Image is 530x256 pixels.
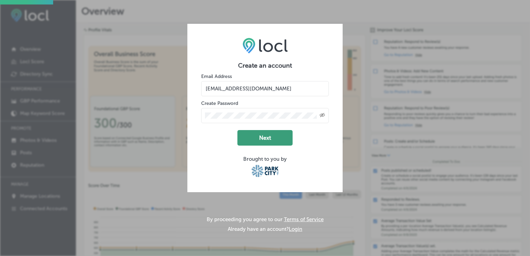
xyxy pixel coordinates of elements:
div: Brought to you by [201,156,329,162]
button: Next [237,130,293,146]
label: Create Password [201,100,238,106]
p: By proceeding you agree to our [207,216,324,223]
img: LOCL logo [243,38,288,53]
label: Email Address [201,73,232,79]
button: Login [289,226,302,232]
img: Park City [252,165,279,177]
span: Toggle password visibility [320,112,325,119]
p: Already have an account? [228,226,302,232]
a: Terms of Service [284,216,324,223]
h2: Create an account [201,62,329,69]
